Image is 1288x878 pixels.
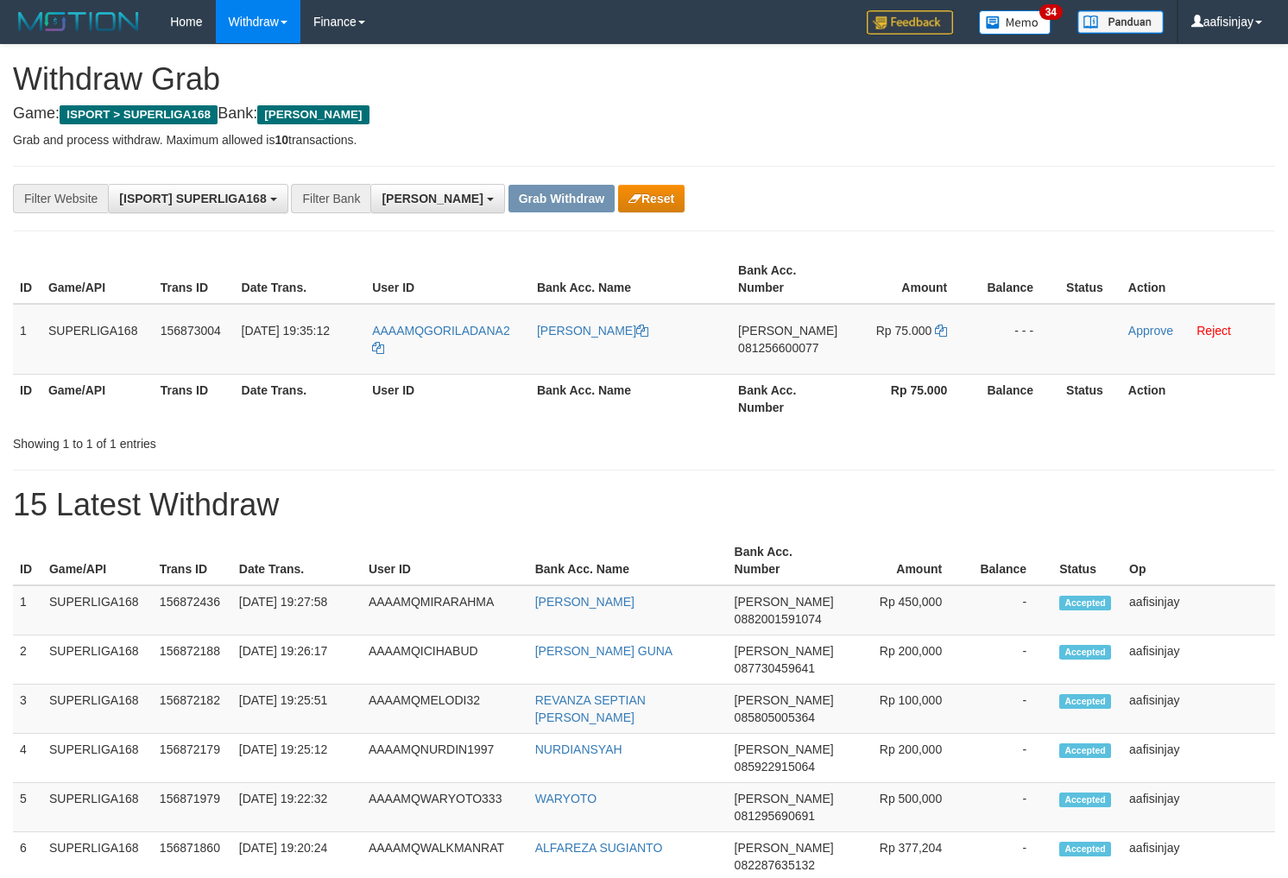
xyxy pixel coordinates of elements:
[372,324,510,355] a: AAAAMQGORILADANA2
[535,693,646,724] a: REVANZA SEPTIAN [PERSON_NAME]
[154,374,235,423] th: Trans ID
[362,635,528,685] td: AAAAMQICIHABUD
[968,536,1052,585] th: Balance
[535,841,663,855] a: ALFAREZA SUGIANTO
[973,304,1059,375] td: - - -
[108,184,287,213] button: [ISPORT] SUPERLIGA168
[370,184,504,213] button: [PERSON_NAME]
[867,10,953,35] img: Feedback.jpg
[1052,536,1122,585] th: Status
[153,783,232,832] td: 156871979
[844,255,973,304] th: Amount
[738,324,837,338] span: [PERSON_NAME]
[42,635,153,685] td: SUPERLIGA168
[291,184,370,213] div: Filter Bank
[844,374,973,423] th: Rp 75.000
[731,255,844,304] th: Bank Acc. Number
[841,685,968,734] td: Rp 100,000
[362,585,528,635] td: AAAAMQMIRARAHMA
[41,304,154,375] td: SUPERLIGA168
[153,585,232,635] td: 156872436
[41,255,154,304] th: Game/API
[232,685,362,734] td: [DATE] 19:25:51
[968,734,1052,783] td: -
[362,536,528,585] th: User ID
[235,374,366,423] th: Date Trans.
[232,783,362,832] td: [DATE] 19:22:32
[1121,255,1275,304] th: Action
[13,9,144,35] img: MOTION_logo.png
[119,192,266,205] span: [ISPORT] SUPERLIGA168
[1077,10,1164,34] img: panduan.png
[508,185,615,212] button: Grab Withdraw
[735,612,822,626] span: Copy 0882001591074 to clipboard
[154,255,235,304] th: Trans ID
[735,809,815,823] span: Copy 081295690691 to clipboard
[841,783,968,832] td: Rp 500,000
[42,734,153,783] td: SUPERLIGA168
[232,536,362,585] th: Date Trans.
[13,428,524,452] div: Showing 1 to 1 of 1 entries
[382,192,483,205] span: [PERSON_NAME]
[1059,694,1111,709] span: Accepted
[530,255,731,304] th: Bank Acc. Name
[1059,743,1111,758] span: Accepted
[1059,793,1111,807] span: Accepted
[968,635,1052,685] td: -
[735,693,834,707] span: [PERSON_NAME]
[275,133,288,147] strong: 10
[735,595,834,609] span: [PERSON_NAME]
[1059,842,1111,856] span: Accepted
[841,734,968,783] td: Rp 200,000
[535,742,622,756] a: NURDIANSYAH
[13,304,41,375] td: 1
[973,374,1059,423] th: Balance
[13,255,41,304] th: ID
[1059,255,1121,304] th: Status
[968,685,1052,734] td: -
[13,685,42,734] td: 3
[232,585,362,635] td: [DATE] 19:27:58
[372,324,510,338] span: AAAAMQGORILADANA2
[13,635,42,685] td: 2
[1122,536,1275,585] th: Op
[13,488,1275,522] h1: 15 Latest Withdraw
[979,10,1051,35] img: Button%20Memo.svg
[153,635,232,685] td: 156872188
[13,536,42,585] th: ID
[537,324,648,338] a: [PERSON_NAME]
[13,131,1275,148] p: Grab and process withdraw. Maximum allowed is transactions.
[1122,585,1275,635] td: aafisinjay
[535,595,635,609] a: [PERSON_NAME]
[242,324,330,338] span: [DATE] 19:35:12
[841,536,968,585] th: Amount
[1122,685,1275,734] td: aafisinjay
[1039,4,1063,20] span: 34
[42,536,153,585] th: Game/API
[41,374,154,423] th: Game/API
[1122,734,1275,783] td: aafisinjay
[731,374,844,423] th: Bank Acc. Number
[530,374,731,423] th: Bank Acc. Name
[232,635,362,685] td: [DATE] 19:26:17
[735,792,834,805] span: [PERSON_NAME]
[161,324,221,338] span: 156873004
[728,536,841,585] th: Bank Acc. Number
[232,734,362,783] td: [DATE] 19:25:12
[42,585,153,635] td: SUPERLIGA168
[362,685,528,734] td: AAAAMQMELODI32
[365,255,530,304] th: User ID
[735,760,815,774] span: Copy 085922915064 to clipboard
[618,185,685,212] button: Reset
[60,105,218,124] span: ISPORT > SUPERLIGA168
[13,374,41,423] th: ID
[1059,374,1121,423] th: Status
[13,585,42,635] td: 1
[13,734,42,783] td: 4
[841,635,968,685] td: Rp 200,000
[365,374,530,423] th: User ID
[1122,635,1275,685] td: aafisinjay
[1196,324,1231,338] a: Reject
[362,783,528,832] td: AAAAMQWARYOTO333
[13,62,1275,97] h1: Withdraw Grab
